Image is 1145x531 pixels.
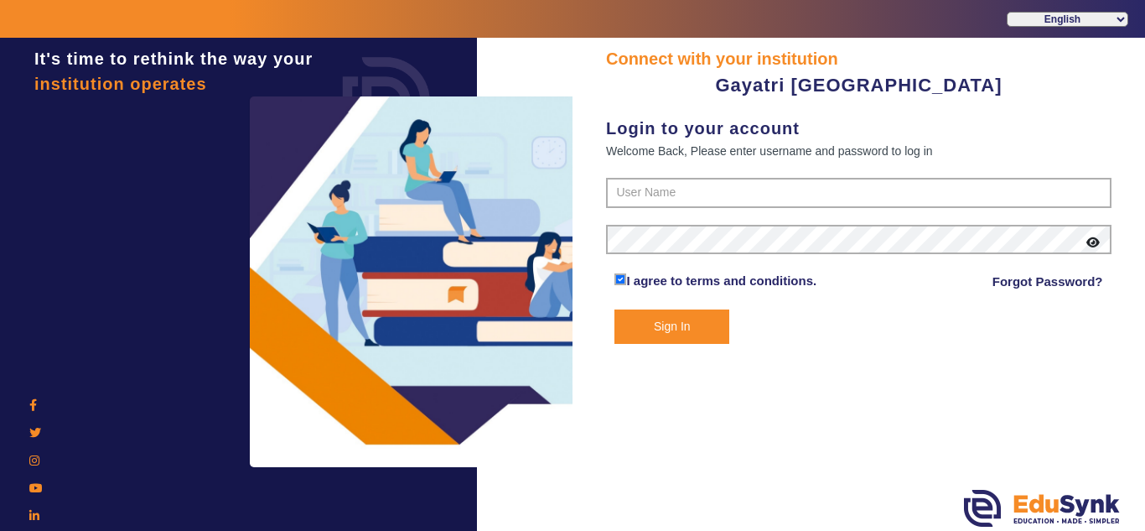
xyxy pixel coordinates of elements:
img: login.png [324,38,449,164]
a: Forgot Password? [992,272,1103,292]
span: It's time to rethink the way your [34,49,313,68]
input: User Name [606,178,1111,208]
button: Sign In [614,310,729,344]
div: Login to your account [606,116,1111,141]
div: Gayatri [GEOGRAPHIC_DATA] [606,71,1111,99]
a: I agree to terms and conditions. [626,273,816,288]
div: Connect with your institution [606,46,1111,71]
img: edusynk.png [964,490,1120,527]
span: institution operates [34,75,207,93]
div: Welcome Back, Please enter username and password to log in [606,141,1111,161]
img: login3.png [250,96,602,467]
